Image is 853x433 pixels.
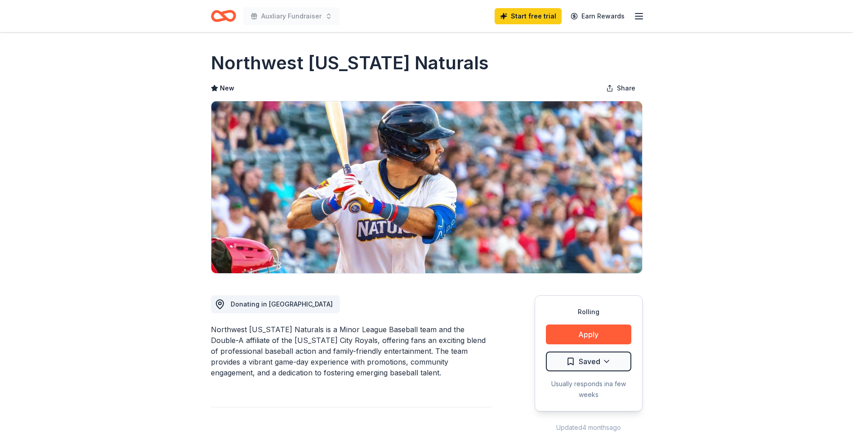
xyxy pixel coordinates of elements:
[211,324,491,378] div: Northwest [US_STATE] Naturals is a Minor League Baseball team and the Double-A affiliate of the [...
[495,8,562,24] a: Start free trial
[546,379,631,400] div: Usually responds in a few weeks
[546,325,631,344] button: Apply
[599,79,643,97] button: Share
[231,300,333,308] span: Donating in [GEOGRAPHIC_DATA]
[617,83,635,94] span: Share
[546,352,631,371] button: Saved
[261,11,322,22] span: Auxliary Fundraiser
[579,356,600,367] span: Saved
[243,7,339,25] button: Auxliary Fundraiser
[211,50,489,76] h1: Northwest [US_STATE] Naturals
[565,8,630,24] a: Earn Rewards
[220,83,234,94] span: New
[535,422,643,433] div: Updated 4 months ago
[546,307,631,317] div: Rolling
[211,101,642,273] img: Image for Northwest Arkansas Naturals
[211,5,236,27] a: Home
